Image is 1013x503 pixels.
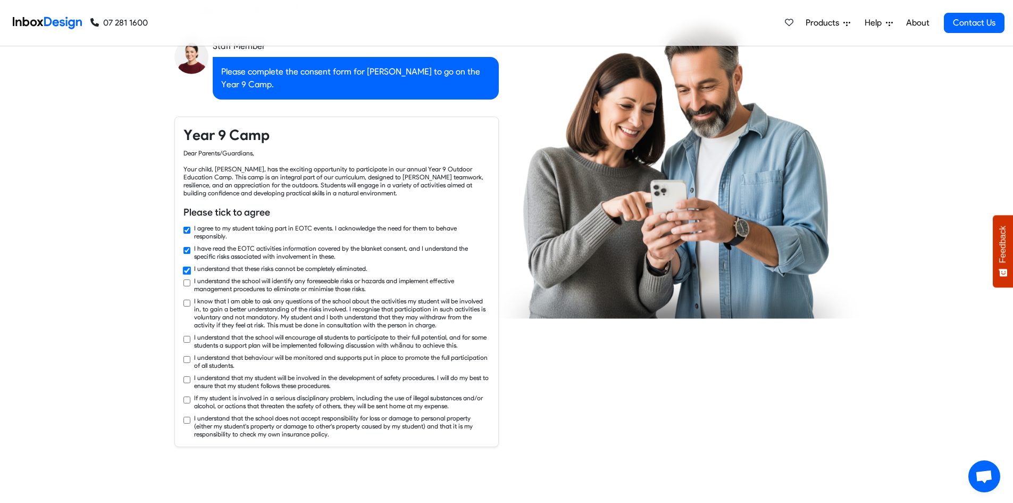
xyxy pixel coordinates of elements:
[194,224,490,240] label: I agree to my student taking part in EOTC events. I acknowledge the need for them to behave respo...
[194,265,367,273] label: I understand that these risks cannot be completely eliminated.
[90,17,148,29] a: 07 281 1600
[194,414,490,438] label: I understand that the school does not accept responsibility for loss or damage to personal proper...
[194,297,490,329] label: I know that I am able to ask any questions of the school about the activities my student will be ...
[494,23,859,318] img: parents_using_phone.png
[944,13,1004,33] a: Contact Us
[194,333,490,349] label: I understand that the school will encourage all students to participate to their full potential, ...
[194,244,490,260] label: I have read the EOTC activities information covered by the blanket consent, and I understand the ...
[194,374,490,390] label: I understand that my student will be involved in the development of safety procedures. I will do ...
[194,353,490,369] label: I understand that behaviour will be monitored and supports put in place to promote the full parti...
[174,40,208,74] img: staff_avatar.png
[998,226,1008,263] span: Feedback
[968,460,1000,492] div: Open chat
[183,149,490,197] div: Dear Parents/Guardians, Your child, [PERSON_NAME], has the exciting opportunity to participate in...
[183,126,490,145] h4: Year 9 Camp
[993,215,1013,287] button: Feedback - Show survey
[903,12,932,34] a: About
[194,277,490,293] label: I understand the school will identify any foreseeable risks or hazards and implement effective ma...
[865,17,886,29] span: Help
[860,12,897,34] a: Help
[194,394,490,410] label: If my student is involved in a serious disciplinary problem, including the use of illegal substan...
[801,12,855,34] a: Products
[213,40,499,53] div: Staff Member
[213,57,499,100] div: Please complete the consent form for [PERSON_NAME] to go on the Year 9 Camp.
[806,17,843,29] span: Products
[183,205,490,219] h6: Please tick to agree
